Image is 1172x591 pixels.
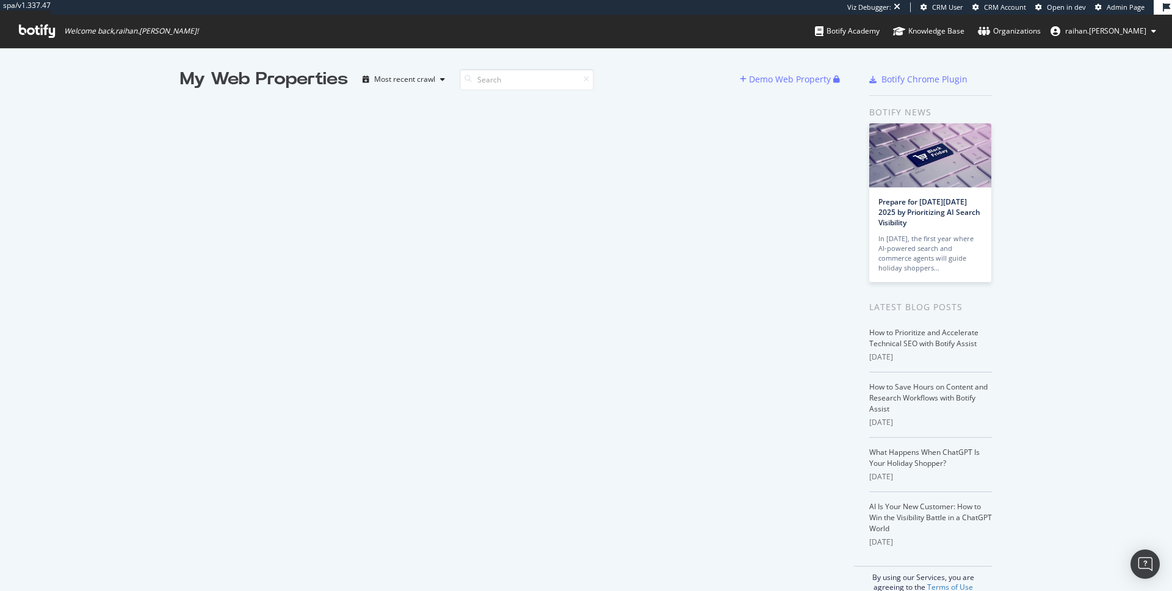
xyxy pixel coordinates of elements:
a: How to Save Hours on Content and Research Workflows with Botify Assist [869,382,988,414]
a: How to Prioritize and Accelerate Technical SEO with Botify Assist [869,327,978,349]
div: Most recent crawl [374,76,435,83]
div: Viz Debugger: [847,2,891,12]
a: Open in dev [1035,2,1086,12]
span: Admin Page [1107,2,1145,12]
button: raihan.[PERSON_NAME] [1041,21,1166,41]
div: [DATE] [869,417,992,428]
a: Demo Web Property [740,74,833,84]
div: Botify Chrome Plugin [881,73,968,85]
div: [DATE] [869,471,992,482]
a: Knowledge Base [893,15,964,48]
div: Knowledge Base [893,25,964,37]
span: Open in dev [1047,2,1086,12]
img: Prepare for Black Friday 2025 by Prioritizing AI Search Visibility [869,123,991,187]
button: Most recent crawl [358,70,450,89]
input: Search [460,69,594,90]
a: Admin Page [1095,2,1145,12]
a: Prepare for [DATE][DATE] 2025 by Prioritizing AI Search Visibility [878,197,980,228]
a: CRM Account [972,2,1026,12]
a: Botify Chrome Plugin [869,73,968,85]
div: In [DATE], the first year where AI-powered search and commerce agents will guide holiday shoppers… [878,234,982,273]
div: Open Intercom Messenger [1130,549,1160,579]
a: CRM User [921,2,963,12]
a: Organizations [978,15,1041,48]
div: Botify Academy [815,25,880,37]
span: raihan.ahmed [1065,26,1146,36]
a: What Happens When ChatGPT Is Your Holiday Shopper? [869,447,980,468]
span: Welcome back, raihan.[PERSON_NAME] ! [64,26,198,36]
button: Demo Web Property [740,70,833,89]
div: Botify news [869,106,992,119]
span: CRM User [932,2,963,12]
a: Botify Academy [815,15,880,48]
div: [DATE] [869,537,992,548]
div: Demo Web Property [749,73,831,85]
span: CRM Account [984,2,1026,12]
a: AI Is Your New Customer: How to Win the Visibility Battle in a ChatGPT World [869,501,992,534]
div: Organizations [978,25,1041,37]
div: My Web Properties [180,67,348,92]
div: [DATE] [869,352,992,363]
div: Latest Blog Posts [869,300,992,314]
